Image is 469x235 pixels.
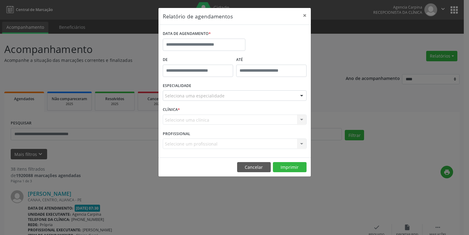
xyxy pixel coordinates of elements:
label: De [163,55,233,65]
label: ESPECIALIDADE [163,81,191,91]
label: PROFISSIONAL [163,129,190,138]
button: Imprimir [273,162,307,172]
label: ATÉ [236,55,307,65]
button: Cancelar [237,162,271,172]
label: CLÍNICA [163,105,180,115]
h5: Relatório de agendamentos [163,12,233,20]
span: Seleciona uma especialidade [165,93,225,99]
label: DATA DE AGENDAMENTO [163,29,211,39]
button: Close [299,8,311,23]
